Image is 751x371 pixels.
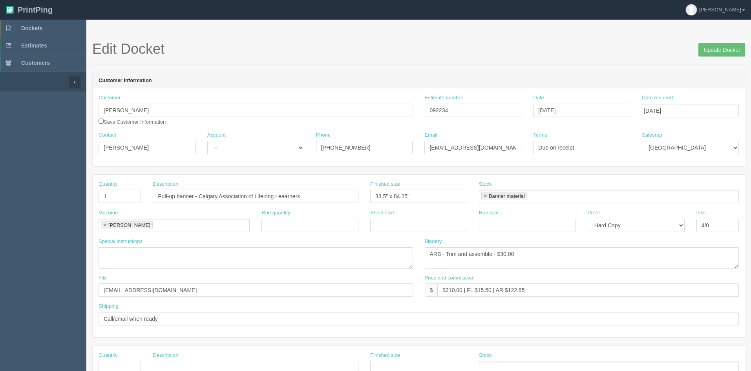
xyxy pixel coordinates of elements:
[588,209,600,217] label: Proof
[698,43,745,57] input: Update Docket
[425,283,438,297] div: $
[99,181,117,188] label: Quantity
[425,274,475,282] label: Price and commission
[533,132,547,139] label: Terms
[93,73,745,89] header: Customer Information
[479,181,492,188] label: Stock
[316,132,331,139] label: Phone
[99,94,121,102] label: Customer
[696,209,706,217] label: Inks
[153,181,178,188] label: Description
[99,238,143,245] label: Special instructions
[533,94,544,102] label: Date
[425,247,739,269] textarea: ARB - Trim and assemble - $30.00
[207,132,226,139] label: Account
[21,42,47,49] span: Estimates
[370,209,394,217] label: Sheet size
[153,352,178,359] label: Description
[21,60,50,66] span: Customers
[99,104,413,117] input: Enter customer name
[99,132,116,139] label: Contact
[99,352,117,359] label: Quantity
[370,352,400,359] label: Finished size
[642,94,673,102] label: Date required
[99,209,118,217] label: Machine
[99,303,119,310] label: Shipping
[99,94,413,126] div: Save Customer Information
[370,181,400,188] label: Finished size
[425,94,463,102] label: Estimate number
[425,238,442,245] label: Bindery
[642,132,662,139] label: Salesrep
[6,6,14,14] img: logo-3e63b451c926e2ac314895c53de4908e5d424f24456219fb08d385ab2e579770.png
[479,209,499,217] label: Run size
[686,4,697,15] img: avatar_default-7531ab5dedf162e01f1e0bb0964e6a185e93c5c22dfe317fb01d7f8cd2b1632c.jpg
[21,25,42,31] span: Dockets
[108,223,150,228] div: [PERSON_NAME]
[424,132,437,139] label: Email
[261,209,290,217] label: Run quantity
[479,352,492,359] label: Stock
[99,274,107,282] label: File
[92,41,745,57] h1: Edit Docket
[489,194,525,199] div: Banner material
